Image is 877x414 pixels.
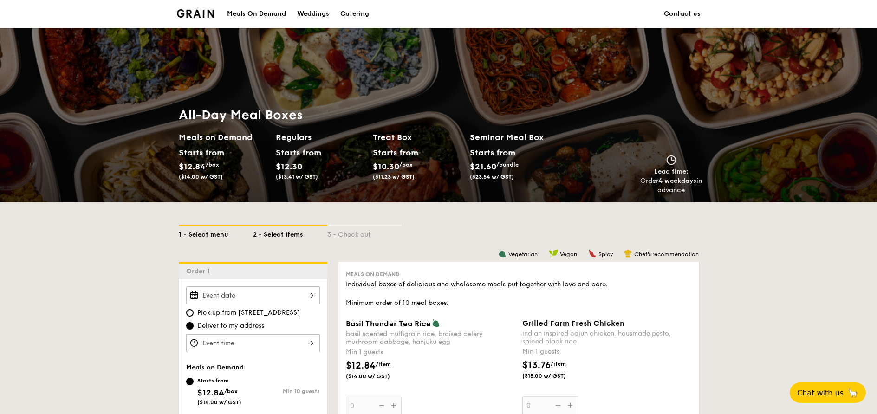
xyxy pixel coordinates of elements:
span: Spicy [598,251,613,258]
span: $12.84 [179,162,206,172]
div: Starts from [179,146,220,160]
div: 3 - Check out [327,226,402,239]
span: Chef's recommendation [634,251,699,258]
h1: All-Day Meal Boxes [179,107,567,123]
input: Event date [186,286,320,304]
h2: Treat Box [373,131,462,144]
span: /item [376,361,391,368]
div: basil scented multigrain rice, braised celery mushroom cabbage, hanjuku egg [346,330,515,346]
div: Starts from [470,146,515,160]
img: Grain [177,9,214,18]
img: icon-vegetarian.fe4039eb.svg [498,249,507,258]
span: ($11.23 w/ GST) [373,174,415,180]
span: Meals on Demand [346,271,400,278]
span: Order 1 [186,267,214,275]
span: ($14.00 w/ GST) [346,373,409,380]
div: 2 - Select items [253,226,327,239]
span: Vegan [560,251,577,258]
span: Chat with us [797,388,844,397]
span: Meals on Demand [186,363,244,371]
span: ($13.41 w/ GST) [276,174,318,180]
img: icon-chef-hat.a58ddaea.svg [624,249,632,258]
img: icon-vegan.f8ff3823.svg [549,249,558,258]
img: icon-spicy.37a8142b.svg [588,249,597,258]
div: Order in advance [640,176,702,195]
span: Vegetarian [508,251,538,258]
img: icon-vegetarian.fe4039eb.svg [432,319,440,327]
span: $21.60 [470,162,496,172]
div: 1 - Select menu [179,226,253,239]
span: Deliver to my address [197,321,264,330]
h2: Regulars [276,131,365,144]
span: ($14.00 w/ GST) [179,174,223,180]
span: Grilled Farm Fresh Chicken [522,319,624,328]
strong: 4 weekdays [658,177,696,185]
span: 🦙 [847,388,858,398]
span: $12.84 [346,360,376,371]
input: Deliver to my address [186,322,194,330]
div: Starts from [373,146,414,160]
input: Starts from$12.84/box($14.00 w/ GST)Min 10 guests [186,378,194,385]
div: Starts from [276,146,317,160]
span: Basil Thunder Tea Rice [346,319,431,328]
div: Starts from [197,377,241,384]
div: indian inspired cajun chicken, housmade pesto, spiced black rice [522,330,691,345]
div: Min 10 guests [253,388,320,395]
span: /item [551,361,566,367]
div: Individual boxes of delicious and wholesome meals put together with love and care. Minimum order ... [346,280,691,308]
img: icon-clock.2db775ea.svg [664,155,678,165]
h2: Seminar Meal Box [470,131,567,144]
input: Event time [186,334,320,352]
span: ($14.00 w/ GST) [197,399,241,406]
span: ($15.00 w/ GST) [522,372,585,380]
span: $12.30 [276,162,302,172]
span: Lead time: [654,168,689,175]
span: $10.30 [373,162,399,172]
span: ($23.54 w/ GST) [470,174,514,180]
span: /box [206,162,219,168]
div: Min 1 guests [346,348,515,357]
span: /box [224,388,238,395]
a: Logotype [177,9,214,18]
input: Pick up from [STREET_ADDRESS] [186,309,194,317]
h2: Meals on Demand [179,131,268,144]
span: $13.76 [522,360,551,371]
span: /bundle [496,162,519,168]
div: Min 1 guests [522,347,691,356]
span: /box [399,162,413,168]
span: $12.84 [197,388,224,398]
span: Pick up from [STREET_ADDRESS] [197,308,300,317]
button: Chat with us🦙 [790,382,866,403]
